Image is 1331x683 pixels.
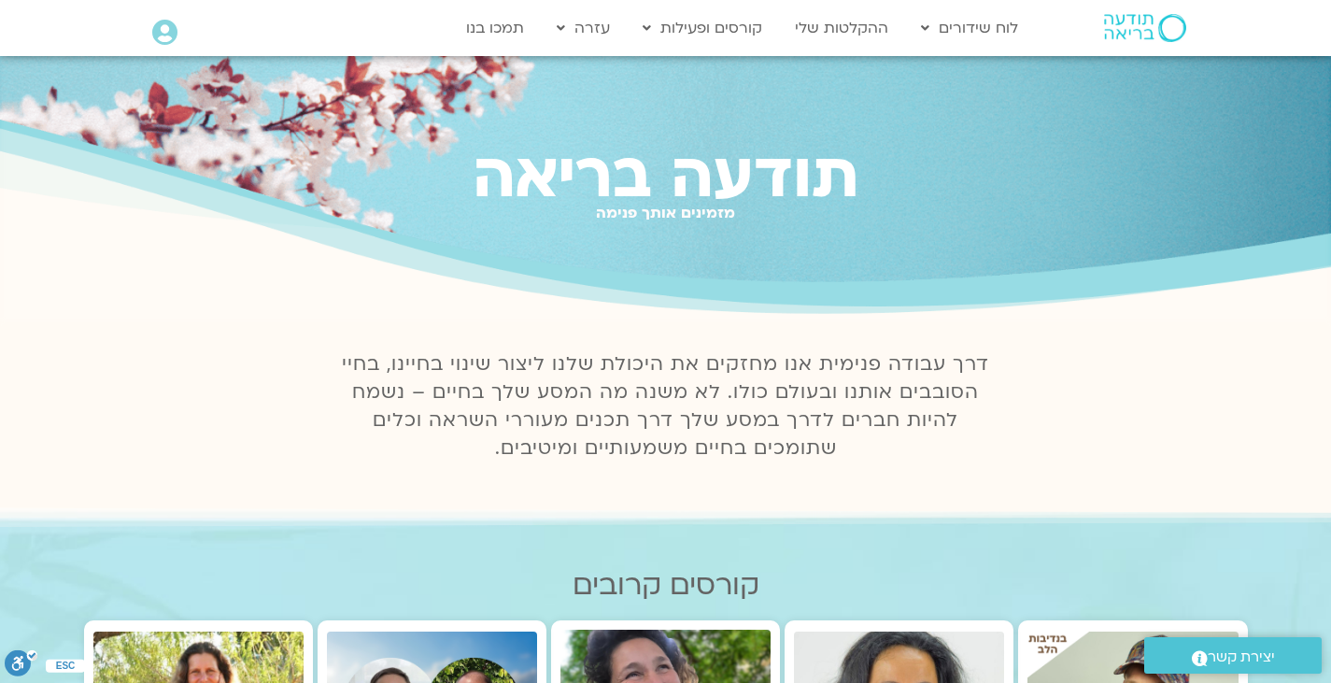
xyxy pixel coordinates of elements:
h2: קורסים קרובים [84,569,1248,602]
p: דרך עבודה פנימית אנו מחזקים את היכולת שלנו ליצור שינוי בחיינו, בחיי הסובבים אותנו ובעולם כולו. לא... [332,350,1000,462]
a: ההקלטות שלי [786,10,898,46]
span: יצירת קשר [1208,645,1275,670]
a: עזרה [547,10,619,46]
a: לוח שידורים [912,10,1027,46]
a: קורסים ופעילות [633,10,772,46]
a: יצירת קשר [1144,637,1322,674]
a: תמכו בנו [457,10,533,46]
img: תודעה בריאה [1104,14,1186,42]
